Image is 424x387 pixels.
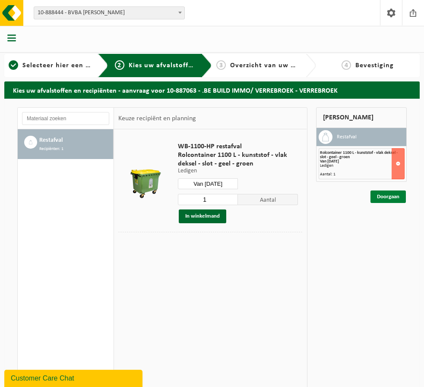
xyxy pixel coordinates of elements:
button: Restafval Recipiënten: 1 [18,129,114,159]
span: 1 [9,60,18,70]
a: Doorgaan [370,190,406,203]
span: 4 [342,60,351,70]
a: 1Selecteer hier een vestiging [9,60,91,71]
div: Aantal: 1 [320,172,404,177]
div: Ledigen [320,164,404,168]
div: Keuze recipiënt en planning [114,108,200,129]
strong: Van [DATE] [320,159,339,164]
span: 10-888444 - BVBA DR SAM MAMPAEY - DE KLINGE [34,7,184,19]
span: 3 [216,60,226,70]
button: In winkelmand [179,209,226,223]
span: Rolcontainer 1100 L - kunststof - vlak deksel - slot - geel - groen [178,151,298,168]
span: Bevestiging [355,62,394,69]
input: Selecteer datum [178,178,238,189]
span: Overzicht van uw aanvraag [230,62,321,69]
h3: Restafval [337,130,357,144]
h2: Kies uw afvalstoffen en recipiënten - aanvraag voor 10-887063 - .BE BUILD IMMO/ VERREBROEK - VERR... [4,81,420,98]
span: 10-888444 - BVBA DR SAM MAMPAEY - DE KLINGE [34,6,185,19]
span: Selecteer hier een vestiging [22,62,116,69]
span: 2 [115,60,124,70]
span: WB-1100-HP restafval [178,142,298,151]
input: Materiaal zoeken [22,112,109,125]
span: Restafval [39,136,63,145]
div: [PERSON_NAME] [316,107,407,128]
span: Rolcontainer 1100 L - kunststof - vlak deksel - slot - geel - groen [320,150,398,159]
p: Ledigen [178,168,298,174]
span: Recipiënten: 1 [39,145,63,153]
span: Aantal [238,194,298,205]
span: Kies uw afvalstoffen en recipiënten [129,62,247,69]
iframe: chat widget [4,368,144,387]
